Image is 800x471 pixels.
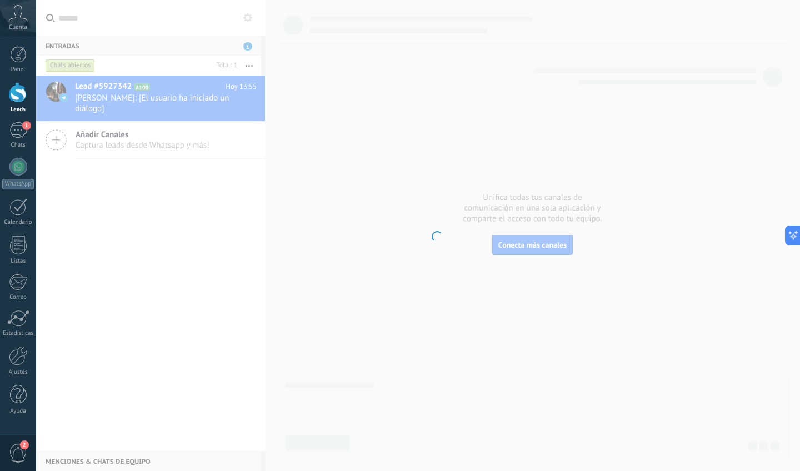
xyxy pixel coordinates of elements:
[2,369,34,376] div: Ajustes
[2,408,34,415] div: Ayuda
[2,219,34,226] div: Calendario
[2,179,34,189] div: WhatsApp
[2,142,34,149] div: Chats
[2,294,34,301] div: Correo
[2,330,34,337] div: Estadísticas
[2,258,34,265] div: Listas
[2,66,34,73] div: Panel
[22,121,31,130] span: 1
[2,106,34,113] div: Leads
[20,440,29,449] span: 2
[9,24,27,31] span: Cuenta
